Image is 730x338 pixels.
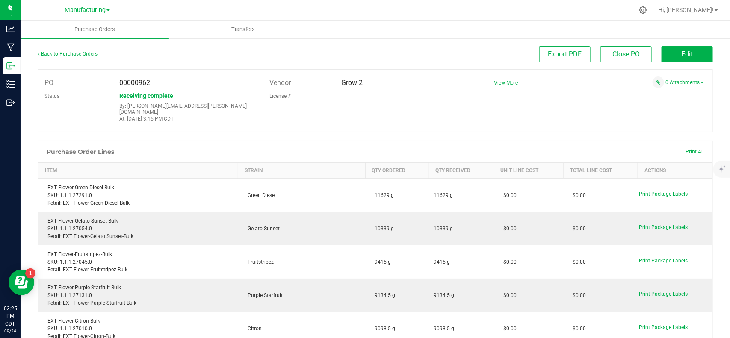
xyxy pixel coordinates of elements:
a: Back to Purchase Orders [38,51,98,57]
span: $0.00 [499,192,517,198]
th: Unit Line Cost [494,163,563,179]
span: Transfers [220,26,266,33]
span: $0.00 [499,326,517,332]
th: Qty Ordered [365,163,429,179]
iframe: Resource center unread badge [25,268,35,279]
span: Export PDF [548,50,582,58]
span: 9134.5 g [434,291,455,299]
span: 9098.5 g [434,325,455,332]
iframe: Resource center [9,270,34,295]
span: Hi, [PERSON_NAME]! [658,6,714,13]
p: At: [DATE] 3:15 PM CDT [119,116,256,122]
label: Status [44,90,59,103]
span: Print Package Labels [639,258,688,264]
span: Citron [243,326,262,332]
span: $0.00 [499,259,517,265]
inline-svg: Inbound [6,62,15,70]
div: EXT Flower-Purple Starfruit-Bulk SKU: 1.1.1.27131.0 Retail: EXT Flower-Purple Starfruit-Bulk [44,284,233,307]
a: Purchase Orders [21,21,169,38]
p: By: [PERSON_NAME][EMAIL_ADDRESS][PERSON_NAME][DOMAIN_NAME] [119,103,256,115]
th: Total Line Cost [563,163,638,179]
span: Gelato Sunset [243,226,280,232]
span: Print Package Labels [639,324,688,330]
span: $0.00 [568,292,586,298]
span: $0.00 [499,226,517,232]
span: Attach a document [653,76,664,88]
th: Strain [238,163,365,179]
span: Grow 2 [342,79,363,87]
span: 11629 g [434,191,453,199]
button: Export PDF [539,46,591,62]
span: Purple Starfruit [243,292,283,298]
span: $0.00 [568,259,586,265]
div: EXT Flower-Gelato Sunset-Bulk SKU: 1.1.1.27054.0 Retail: EXT Flower-Gelato Sunset-Bulk [44,217,233,240]
div: Manage settings [638,6,648,14]
th: Actions [638,163,712,179]
label: Vendor [270,76,291,89]
span: 10339 g [370,226,394,232]
span: 9134.5 g [370,292,395,298]
th: Qty Received [429,163,494,179]
span: 11629 g [370,192,394,198]
h1: Purchase Order Lines [47,148,114,155]
span: Close PO [612,50,640,58]
span: Green Diesel [243,192,276,198]
inline-svg: Analytics [6,25,15,33]
span: Manufacturing [65,6,106,14]
a: Transfers [169,21,317,38]
span: Print All [686,149,704,155]
th: Item [38,163,238,179]
span: Fruitstripez [243,259,274,265]
inline-svg: Inventory [6,80,15,88]
span: $0.00 [499,292,517,298]
span: $0.00 [568,226,586,232]
inline-svg: Manufacturing [6,43,15,52]
div: EXT Flower-Fruitstripez-Bulk SKU: 1.1.1.27045.0 Retail: EXT Flower-Fruitstripez-Bulk [44,250,233,273]
span: 9098.5 g [370,326,395,332]
span: 9415 g [434,258,450,266]
button: Close PO [600,46,652,62]
p: 03:25 PM CDT [4,305,17,328]
span: 9415 g [370,259,391,265]
span: 00000962 [119,79,150,87]
div: EXT Flower-Green Diesel-Bulk SKU: 1.1.1.27291.0 Retail: EXT Flower-Green Diesel-Bulk [44,184,233,207]
button: Edit [662,46,713,62]
span: Print Package Labels [639,224,688,230]
span: Print Package Labels [639,191,688,197]
span: Purchase Orders [63,26,127,33]
span: $0.00 [568,192,586,198]
span: $0.00 [568,326,586,332]
p: 09/24 [4,328,17,334]
span: Print Package Labels [639,291,688,297]
a: 0 Attachments [665,79,704,85]
span: 10339 g [434,225,453,232]
inline-svg: Outbound [6,98,15,107]
a: View More [494,80,518,86]
span: Edit [682,50,693,58]
span: Receiving complete [119,92,173,99]
label: License # [270,90,291,103]
label: PO [44,76,53,89]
